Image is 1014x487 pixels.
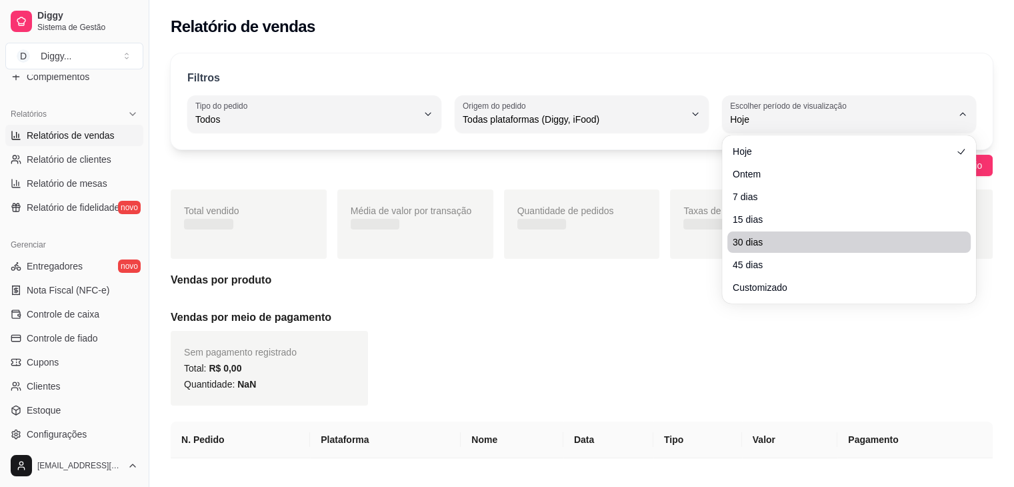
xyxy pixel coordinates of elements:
[730,100,851,111] label: Escolher período de visualização
[27,428,87,441] span: Configurações
[27,153,111,166] span: Relatório de clientes
[37,10,138,22] span: Diggy
[37,460,122,471] span: [EMAIL_ADDRESS][DOMAIN_NAME]
[171,422,310,458] th: N. Pedido
[184,363,241,374] span: Total:
[41,49,71,63] div: Diggy ...
[195,113,417,126] span: Todos
[730,113,952,126] span: Hoje
[733,145,952,158] span: Hoje
[517,205,614,216] span: Quantidade de pedidos
[733,258,952,272] span: 45 dias
[733,281,952,294] span: Customizado
[171,16,315,37] h2: Relatório de vendas
[27,177,107,190] span: Relatório de mesas
[683,205,755,216] span: Taxas de entrega
[733,213,952,226] span: 15 dias
[11,109,47,119] span: Relatórios
[463,100,530,111] label: Origem do pedido
[461,422,563,458] th: Nome
[27,332,98,345] span: Controle de fiado
[742,422,838,458] th: Valor
[5,43,143,69] button: Select a team
[27,308,99,321] span: Controle de caixa
[27,284,109,297] span: Nota Fiscal (NFC-e)
[733,190,952,203] span: 7 dias
[27,129,115,142] span: Relatórios de vendas
[653,422,742,458] th: Tipo
[733,167,952,181] span: Ontem
[209,363,241,374] span: R$ 0,00
[184,379,256,390] span: Quantidade:
[351,205,471,216] span: Média de valor por transação
[27,380,61,393] span: Clientes
[27,260,83,273] span: Entregadores
[27,356,59,369] span: Cupons
[237,379,256,390] span: NaN
[310,422,461,458] th: Plataforma
[184,205,239,216] span: Total vendido
[5,234,143,256] div: Gerenciar
[171,272,993,288] h5: Vendas por produto
[837,422,993,458] th: Pagamento
[187,70,220,86] p: Filtros
[463,113,685,126] span: Todas plataformas (Diggy, iFood)
[17,49,30,63] span: D
[733,235,952,249] span: 30 dias
[171,310,993,326] h5: Vendas por meio de pagamento
[184,347,297,358] span: Sem pagamento registrado
[27,201,119,214] span: Relatório de fidelidade
[27,70,89,83] span: Complementos
[37,22,138,33] span: Sistema de Gestão
[27,404,61,417] span: Estoque
[195,100,252,111] label: Tipo do pedido
[563,422,653,458] th: Data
